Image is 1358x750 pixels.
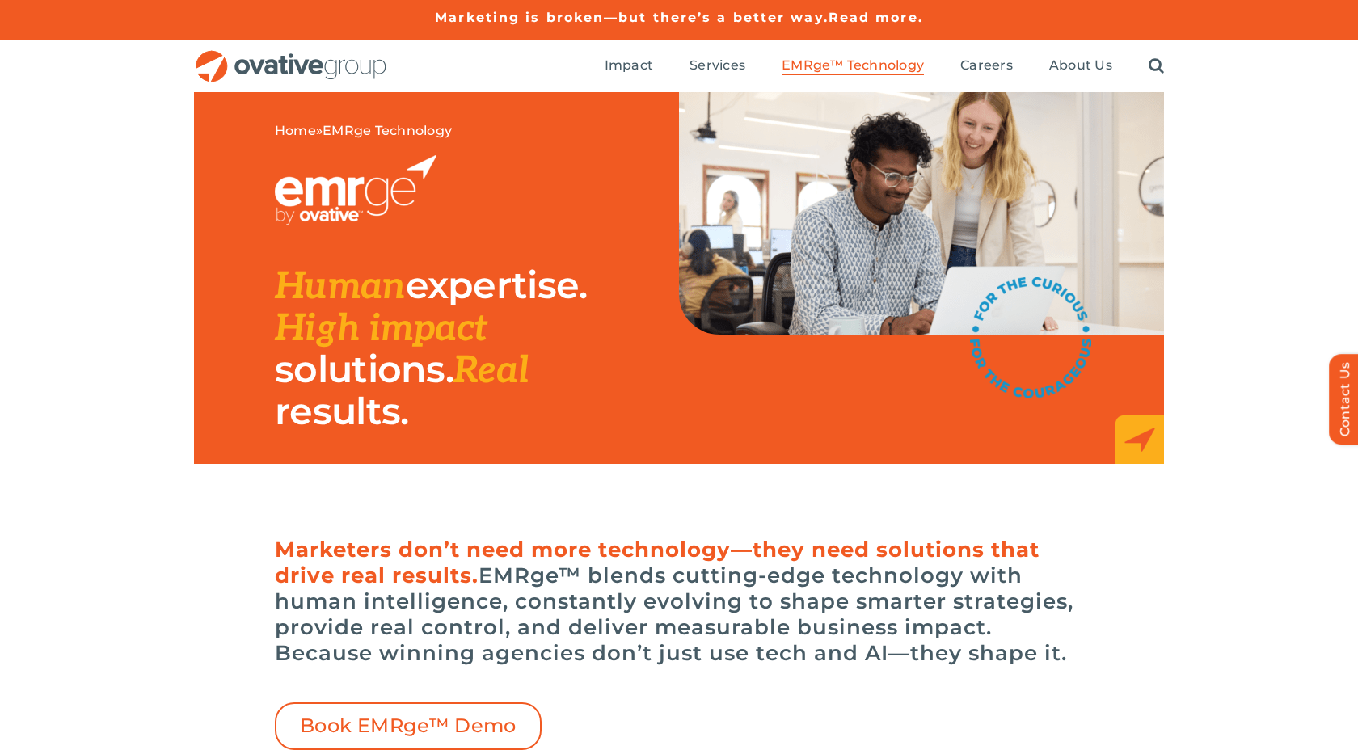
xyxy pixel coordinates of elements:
[275,388,408,434] span: results.
[275,123,316,138] a: Home
[194,48,388,64] a: OG_Full_horizontal_RGB
[275,264,406,310] span: Human
[323,123,452,138] span: EMRge Technology
[960,57,1013,74] span: Careers
[275,346,453,392] span: solutions.
[782,57,924,75] a: EMRge™ Technology
[605,40,1164,92] nav: Menu
[1049,57,1112,74] span: About Us
[690,57,745,74] span: Services
[406,262,588,308] span: expertise.
[782,57,924,74] span: EMRge™ Technology
[679,92,1164,335] img: EMRge Landing Page Header Image
[1049,57,1112,75] a: About Us
[829,10,923,25] a: Read more.
[435,10,829,25] a: Marketing is broken—but there’s a better way.
[1149,57,1164,75] a: Search
[275,537,1040,588] span: Marketers don’t need more technology—they need solutions that drive real results.
[960,57,1013,75] a: Careers
[275,155,436,225] img: EMRGE_RGB_wht
[300,714,517,738] span: Book EMRge™ Demo
[605,57,653,74] span: Impact
[453,348,529,394] span: Real
[690,57,745,75] a: Services
[275,123,452,139] span: »
[275,537,1083,666] h6: EMRge™ blends cutting-edge technology with human intelligence, constantly evolving to shape smart...
[275,306,487,352] span: High impact
[1115,415,1164,464] img: EMRge_HomePage_Elements_Arrow Box
[605,57,653,75] a: Impact
[275,702,542,750] a: Book EMRge™ Demo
